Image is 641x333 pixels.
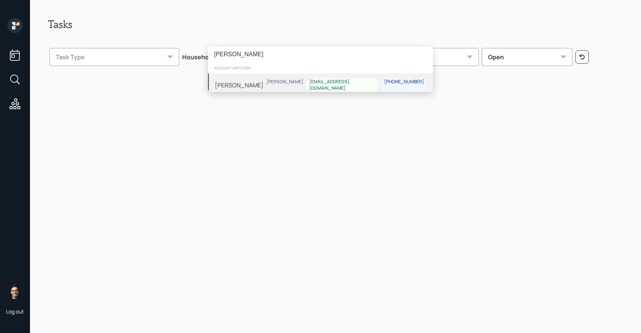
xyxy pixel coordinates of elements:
div: [EMAIL_ADDRESS][DOMAIN_NAME] [309,79,375,91]
div: [PHONE_NUMBER] [384,79,424,85]
div: [PERSON_NAME] [267,79,303,85]
input: Type a command or search… [208,46,433,62]
div: account switcher [208,62,433,73]
div: [PERSON_NAME] [215,81,264,90]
